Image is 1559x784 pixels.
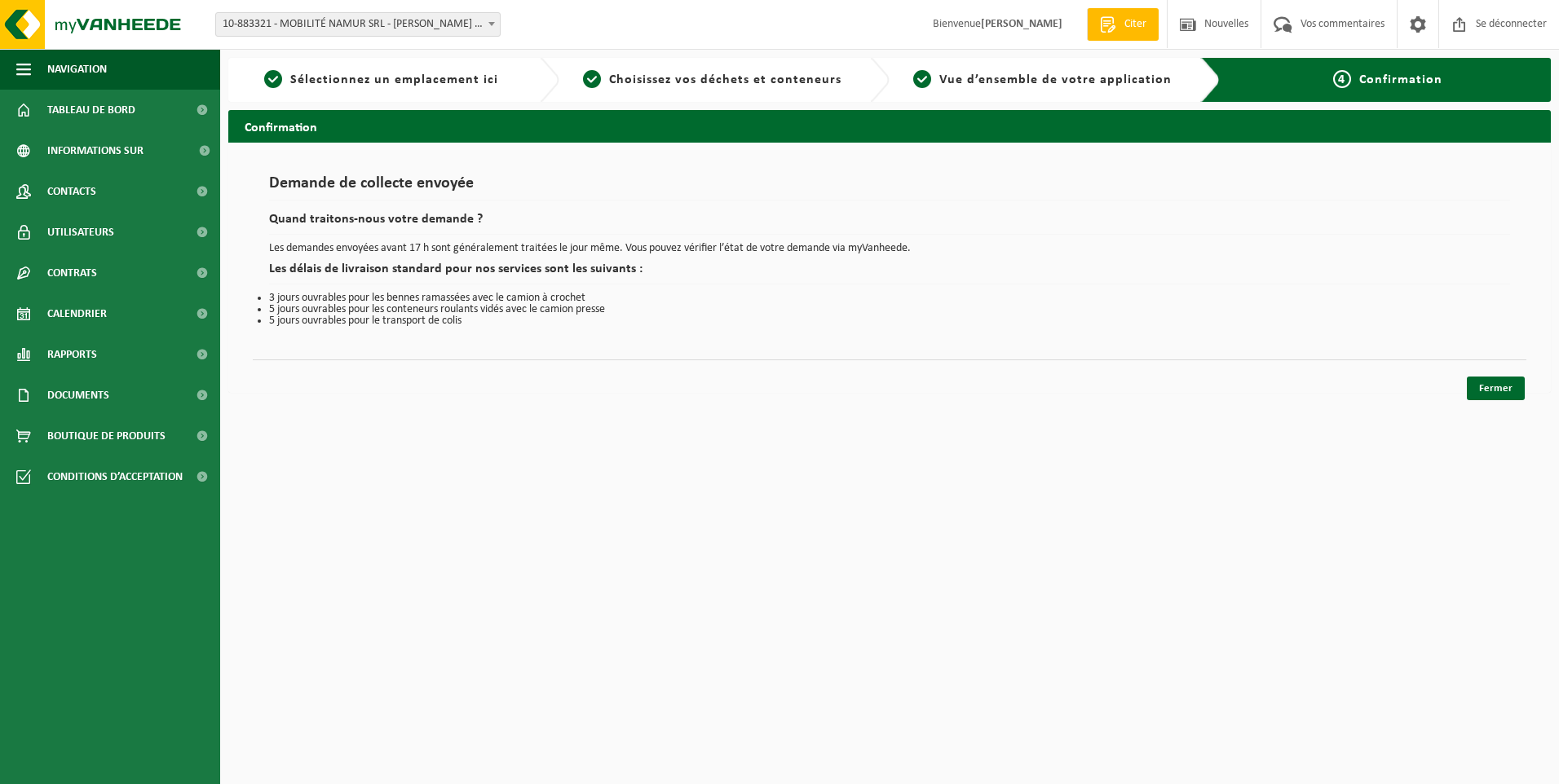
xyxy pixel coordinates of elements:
[236,70,527,90] a: 1Sélectionnez un emplacement ici
[47,130,188,171] span: Informations sur l’entreprise
[47,293,107,334] span: Calendrier
[269,243,1510,254] p: Les demandes envoyées avant 17 h sont généralement traitées le jour même. Vous pouvez vérifier l’...
[47,334,97,375] span: Rapports
[216,13,500,36] span: 10-883321 - MOBILITY NAMUR SRL - URBANO - FERNELMONT
[47,212,114,253] span: Utilisateurs
[228,110,1551,142] h2: Confirmation
[269,304,1510,315] li: 5 jours ouvrables pour les conteneurs roulants vidés avec le camion presse
[47,171,96,212] span: Contacts
[1467,377,1525,400] a: Fermer
[47,253,97,293] span: Contrats
[47,90,135,130] span: Tableau de bord
[269,293,1510,304] li: 3 jours ouvrables pour les bennes ramassées avec le camion à crochet
[609,73,841,86] span: Choisissez vos déchets et conteneurs
[215,12,501,37] span: 10-883321 - MOBILITY NAMUR SRL - URBANO - FERNELMONT
[1333,70,1351,88] span: 4
[1120,16,1150,33] span: Citer
[269,213,1510,235] h2: Quand traitons-nous votre demande ?
[939,73,1172,86] span: Vue d’ensemble de votre application
[1087,8,1159,41] a: Citer
[898,70,1188,90] a: 3Vue d’ensemble de votre application
[47,375,109,416] span: Documents
[47,49,107,90] span: Navigation
[47,456,183,497] span: Conditions d’acceptation
[1359,73,1442,86] span: Confirmation
[269,315,1510,327] li: 5 jours ouvrables pour le transport de colis
[913,70,931,88] span: 3
[568,70,858,90] a: 2Choisissez vos déchets et conteneurs
[47,416,166,456] span: Boutique de produits
[269,175,1510,200] h1: Demande de collecte envoyée
[264,70,282,88] span: 1
[981,18,1062,30] strong: [PERSON_NAME]
[269,262,1510,284] h2: Les délais de livraison standard pour nos services sont les suivants :
[583,70,601,88] span: 2
[933,18,1062,30] font: Bienvenue
[290,73,498,86] span: Sélectionnez un emplacement ici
